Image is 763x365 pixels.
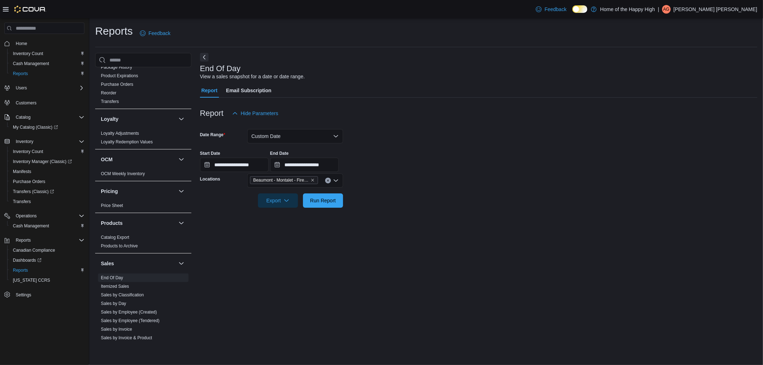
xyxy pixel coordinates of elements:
a: Reports [10,266,31,275]
label: Start Date [200,151,220,156]
button: Loyalty [177,115,186,123]
p: [PERSON_NAME] [PERSON_NAME] [674,5,757,14]
a: Manifests [10,167,34,176]
p: Home of the Happy High [600,5,655,14]
a: [US_STATE] CCRS [10,276,53,285]
span: Transfers (Classic) [10,187,84,196]
button: Users [13,84,30,92]
a: Sales by Day [101,301,126,306]
h3: Pricing [101,188,118,195]
span: End Of Day [101,275,123,281]
span: Settings [16,292,31,298]
span: Sales by Day [101,301,126,306]
span: Sales by Classification [101,292,144,298]
a: Inventory Count [10,49,46,58]
a: Feedback [533,2,569,16]
span: Operations [16,213,37,219]
span: Inventory Count [10,147,84,156]
button: Home [1,38,87,49]
a: Package History [101,65,132,70]
a: OCM Weekly Inventory [101,171,145,176]
button: Canadian Compliance [7,245,87,255]
a: Products to Archive [101,243,138,248]
span: Inventory [13,137,84,146]
a: My Catalog (Classic) [7,122,87,132]
a: Transfers (Classic) [10,187,57,196]
span: Reorder [101,90,116,96]
button: Run Report [303,193,343,208]
span: Sales by Invoice & Product [101,335,152,341]
a: Transfers [101,99,119,104]
nav: Complex example [4,35,84,319]
span: Reports [10,69,84,78]
h3: Loyalty [101,115,118,123]
a: Itemized Sales [101,284,129,289]
button: Reports [1,235,87,245]
button: Products [101,220,176,227]
span: Dashboards [10,256,84,265]
span: Inventory Manager (Classic) [10,157,84,166]
span: Sales by Invoice [101,326,132,332]
span: Users [13,84,84,92]
img: Cova [14,6,46,13]
a: Home [13,39,30,48]
span: Price Sheet [101,203,123,208]
a: Loyalty Adjustments [101,131,139,136]
span: Home [16,41,27,46]
span: Transfers [13,199,31,204]
button: Users [1,83,87,93]
span: Hide Parameters [241,110,278,117]
span: Purchase Orders [13,179,45,184]
a: Purchase Orders [101,82,133,87]
span: AG [663,5,669,14]
span: My Catalog (Classic) [13,124,58,130]
div: Loyalty [95,129,191,149]
a: Sales by Classification [101,292,144,297]
span: Dashboards [13,257,41,263]
button: Inventory Count [7,147,87,157]
span: Home [13,39,84,48]
h3: End Of Day [200,64,241,73]
span: Customers [16,100,36,106]
a: My Catalog (Classic) [10,123,61,132]
span: Cash Management [13,61,49,66]
button: Purchase Orders [7,177,87,187]
label: Locations [200,176,220,182]
span: Package History [101,64,132,70]
input: Press the down key to open a popover containing a calendar. [270,158,339,172]
button: Hide Parameters [229,106,281,120]
button: [US_STATE] CCRS [7,275,87,285]
button: Custom Date [247,129,343,143]
span: OCM Weekly Inventory [101,171,145,177]
span: Email Subscription [226,83,272,98]
button: Reports [7,265,87,275]
button: Clear input [325,178,331,183]
button: OCM [101,156,176,163]
span: Reports [16,237,31,243]
a: Transfers [10,197,34,206]
span: Cash Management [10,59,84,68]
span: Inventory Count [13,51,43,56]
button: Products [177,219,186,227]
a: Dashboards [7,255,87,265]
button: Pricing [177,187,186,196]
span: Transfers (Classic) [13,189,54,194]
button: Export [258,193,298,208]
label: Date Range [200,132,225,138]
button: Loyalty [101,115,176,123]
a: Price Sheet [101,203,123,208]
button: Cash Management [7,221,87,231]
input: Press the down key to open a popover containing a calendar. [200,158,269,172]
span: Run Report [310,197,336,204]
span: Export [262,193,294,208]
span: Cash Management [10,222,84,230]
button: Reports [7,69,87,79]
span: Reports [10,266,84,275]
button: Reports [13,236,34,245]
span: Reports [13,71,28,77]
a: Transfers (Classic) [7,187,87,197]
span: Customers [13,98,84,107]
